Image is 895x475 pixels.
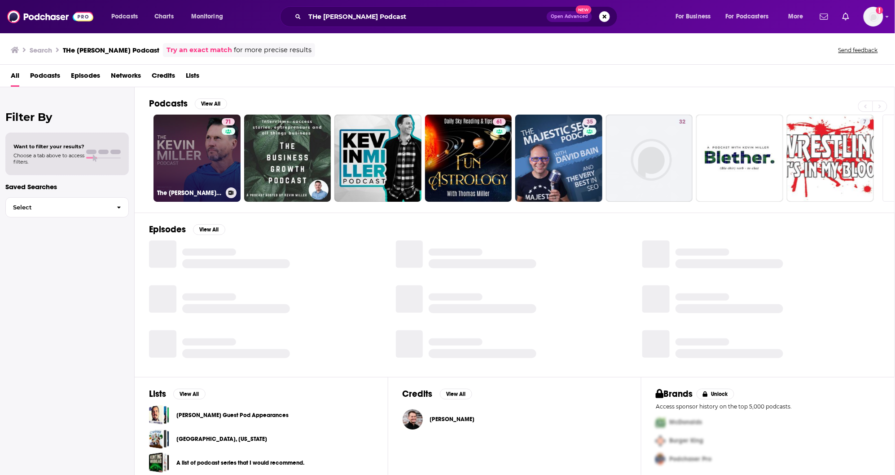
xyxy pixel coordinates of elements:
span: For Business [676,10,711,23]
button: Select [5,197,129,218]
div: Search podcasts, credits, & more... [289,6,626,27]
a: 32 [606,115,693,202]
button: open menu [669,9,722,24]
span: Open Advanced [551,14,588,19]
a: Dustin Mathews [430,416,475,423]
a: 35 [583,118,597,125]
a: [GEOGRAPHIC_DATA], [US_STATE] [176,434,267,444]
span: More [788,10,803,23]
button: open menu [185,9,235,24]
a: Networks [111,68,141,87]
a: Show notifications dropdown [839,9,853,24]
a: Podcasts [30,68,60,87]
img: Third Pro Logo [652,450,669,469]
a: Charts [149,9,179,24]
button: Open AdvancedNew [547,11,592,22]
button: open menu [105,9,149,24]
span: For Podcasters [726,10,769,23]
span: 35 [587,118,593,127]
a: A list of podcast series that I would recommend. [149,453,169,473]
span: Select [6,204,110,210]
a: Try an exact match [167,45,232,55]
span: 71 [225,118,231,127]
h2: Episodes [149,224,186,235]
span: Logged in as megcassidy [864,7,883,27]
p: Access sponsor history on the top 5,000 podcasts. [656,403,880,410]
button: Unlock [697,389,735,400]
button: View All [195,98,227,109]
a: 7 [860,118,870,125]
h2: Brands [656,388,693,400]
a: 35 [515,115,602,202]
a: 61 [493,118,506,125]
a: Credits [152,68,175,87]
button: Dustin MathewsDustin Mathews [403,405,627,434]
h3: THe [PERSON_NAME] Podcast [63,46,159,54]
span: Choose a tab above to access filters. [13,152,84,165]
button: View All [440,389,472,400]
span: Want to filter your results? [13,143,84,150]
a: 61 [425,115,512,202]
button: Show profile menu [864,7,883,27]
a: All [11,68,19,87]
h2: Filter By [5,111,129,124]
a: 71The [PERSON_NAME] Podcast [154,115,241,202]
span: 7 [864,118,867,127]
img: Dustin Mathews [403,409,423,430]
a: [PERSON_NAME] Guest Pod Appearances [176,410,289,420]
button: Send feedback [836,46,881,54]
a: Episodes [71,68,100,87]
h2: Lists [149,388,166,400]
span: Podcasts [111,10,138,23]
a: Lists [186,68,199,87]
p: Saved Searches [5,182,129,191]
a: ListsView All [149,388,206,400]
img: First Pro Logo [652,413,669,432]
a: Show notifications dropdown [816,9,832,24]
img: Second Pro Logo [652,432,669,450]
h3: Search [30,46,52,54]
span: New [576,5,592,14]
h2: Credits [403,388,433,400]
button: open menu [720,9,782,24]
span: 32 [679,118,685,127]
a: Columbus, Ohio [149,429,169,449]
span: for more precise results [234,45,311,55]
a: CreditsView All [403,388,472,400]
a: 71 [222,118,235,125]
a: 7 [787,115,874,202]
a: 32 [676,118,689,125]
button: View All [193,224,225,235]
span: [PERSON_NAME] [430,416,475,423]
span: Burger King [669,437,703,445]
h3: The [PERSON_NAME] Podcast [157,189,222,197]
input: Search podcasts, credits, & more... [305,9,547,24]
a: Kevin Hopp Guest Pod Appearances [149,405,169,425]
span: McDonalds [669,419,702,426]
svg: Add a profile image [876,7,883,14]
span: Charts [154,10,174,23]
a: EpisodesView All [149,224,225,235]
span: Monitoring [191,10,223,23]
a: A list of podcast series that I would recommend. [176,458,304,468]
h2: Podcasts [149,98,188,109]
button: View All [173,389,206,400]
img: Podchaser - Follow, Share and Rate Podcasts [7,8,93,25]
span: Podchaser Pro [669,456,711,463]
img: User Profile [864,7,883,27]
a: PodcastsView All [149,98,227,109]
button: open menu [782,9,815,24]
span: 61 [496,118,502,127]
